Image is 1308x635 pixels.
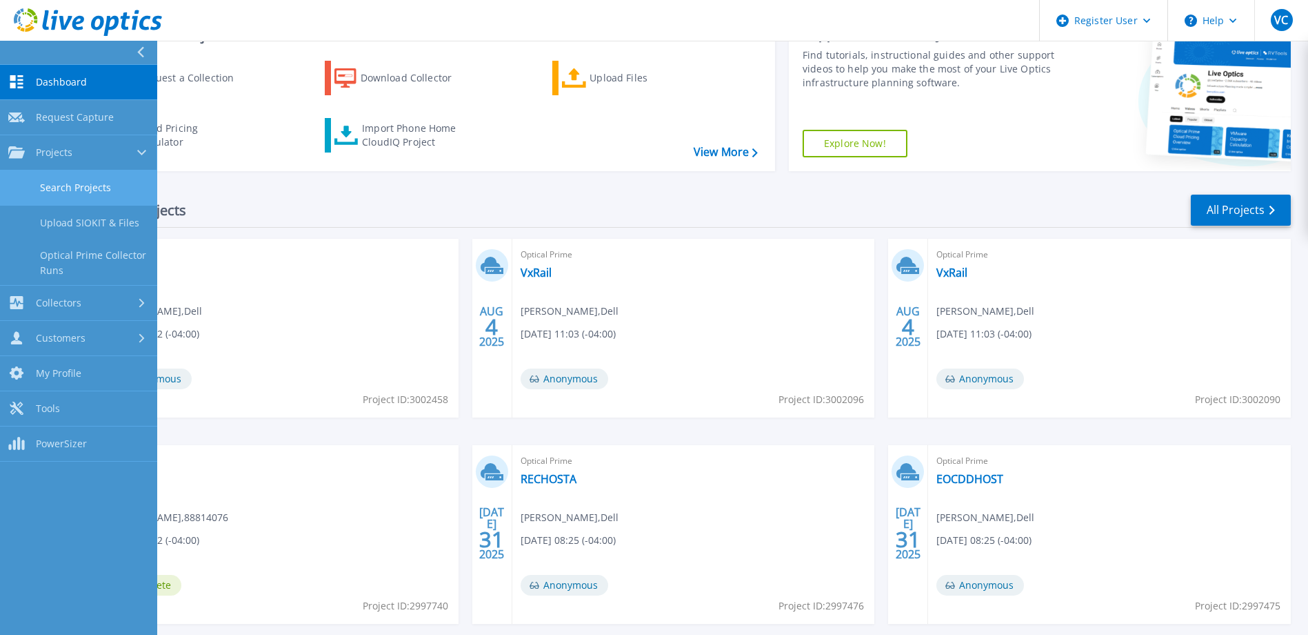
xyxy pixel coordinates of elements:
[521,266,552,280] a: VxRail
[104,453,450,469] span: Optical Prime
[590,64,700,92] div: Upload Files
[778,392,864,407] span: Project ID: 3002096
[936,304,1034,319] span: [PERSON_NAME] , Dell
[135,121,245,149] div: Cloud Pricing Calculator
[936,575,1024,596] span: Anonymous
[36,297,81,309] span: Collectors
[479,534,504,545] span: 31
[778,598,864,614] span: Project ID: 2997476
[521,326,616,342] span: [DATE] 11:03 (-04:00)
[521,472,576,486] a: RECHOSTA
[902,321,914,333] span: 4
[104,247,450,262] span: Optical Prime
[98,118,252,153] a: Cloud Pricing Calculator
[803,130,907,157] a: Explore Now!
[104,510,228,525] span: [PERSON_NAME] , 88814076
[694,146,758,159] a: View More
[552,61,706,95] a: Upload Files
[936,326,1032,342] span: [DATE] 11:03 (-04:00)
[36,402,60,415] span: Tools
[1195,598,1280,614] span: Project ID: 2997475
[36,438,87,450] span: PowerSizer
[36,367,81,380] span: My Profile
[803,48,1058,90] div: Find tutorials, instructional guides and other support videos to help you make the most of your L...
[98,61,252,95] a: Request a Collection
[521,510,618,525] span: [PERSON_NAME] , Dell
[895,508,921,558] div: [DATE] 2025
[36,111,114,124] span: Request Capture
[362,121,470,149] div: Import Phone Home CloudIQ Project
[36,146,72,159] span: Projects
[896,534,920,545] span: 31
[936,533,1032,548] span: [DATE] 08:25 (-04:00)
[325,61,479,95] a: Download Collector
[479,508,505,558] div: [DATE] 2025
[363,392,448,407] span: Project ID: 3002458
[895,302,921,352] div: AUG 2025
[521,304,618,319] span: [PERSON_NAME] , Dell
[1191,195,1291,226] a: All Projects
[137,64,248,92] div: Request a Collection
[361,64,471,92] div: Download Collector
[936,472,1003,486] a: EOCDDHOST
[36,76,87,88] span: Dashboard
[521,369,608,389] span: Anonymous
[521,575,608,596] span: Anonymous
[936,266,967,280] a: VxRail
[485,321,498,333] span: 4
[1195,392,1280,407] span: Project ID: 3002090
[936,510,1034,525] span: [PERSON_NAME] , Dell
[363,598,448,614] span: Project ID: 2997740
[521,247,867,262] span: Optical Prime
[521,453,867,469] span: Optical Prime
[479,302,505,352] div: AUG 2025
[36,332,85,344] span: Customers
[521,533,616,548] span: [DATE] 08:25 (-04:00)
[936,453,1282,469] span: Optical Prime
[936,369,1024,389] span: Anonymous
[1274,14,1288,26] span: VC
[936,247,1282,262] span: Optical Prime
